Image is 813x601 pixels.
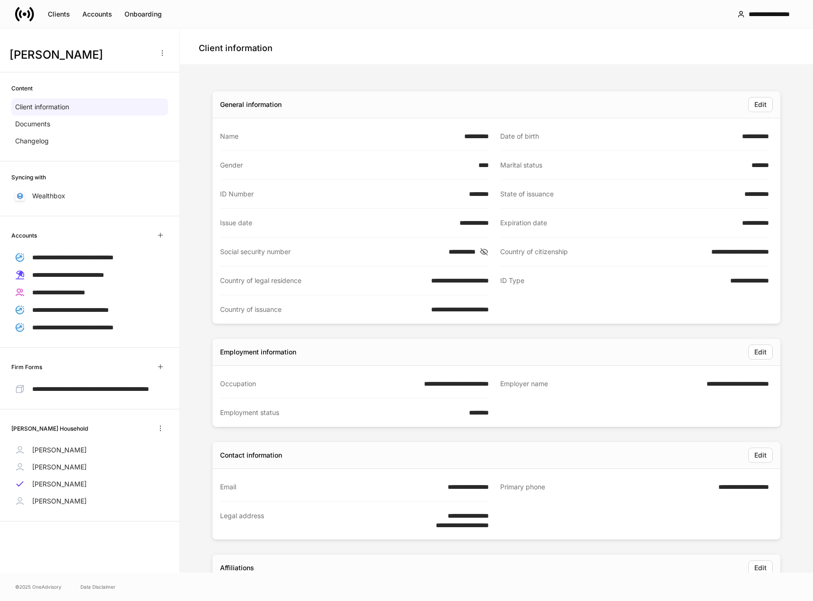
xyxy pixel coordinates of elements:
[82,9,112,19] div: Accounts
[500,482,713,492] div: Primary phone
[11,459,168,476] a: [PERSON_NAME]
[11,187,168,204] a: Wealthbox
[11,98,168,115] a: Client information
[32,496,87,506] p: [PERSON_NAME]
[11,115,168,133] a: Documents
[11,173,46,182] h6: Syncing with
[748,448,773,463] button: Edit
[754,347,767,357] div: Edit
[15,119,50,129] p: Documents
[500,160,746,170] div: Marital status
[500,132,736,141] div: Date of birth
[748,97,773,112] button: Edit
[80,583,115,591] a: Data Disclaimer
[9,47,151,62] h3: [PERSON_NAME]
[754,451,767,460] div: Edit
[754,100,767,109] div: Edit
[118,7,168,22] button: Onboarding
[220,276,425,285] div: Country of legal residence
[220,511,430,530] div: Legal address
[220,160,473,170] div: Gender
[500,218,736,228] div: Expiration date
[32,462,87,472] p: [PERSON_NAME]
[42,7,76,22] button: Clients
[500,189,739,199] div: State of issuance
[220,132,459,141] div: Name
[48,9,70,19] div: Clients
[220,408,463,417] div: Employment status
[220,189,463,199] div: ID Number
[220,379,418,389] div: Occupation
[220,482,442,492] div: Email
[11,476,168,493] a: [PERSON_NAME]
[15,102,69,112] p: Client information
[11,424,88,433] h6: [PERSON_NAME] Household
[220,100,282,109] div: General information
[220,451,282,460] div: Contact information
[11,84,33,93] h6: Content
[32,191,65,201] p: Wealthbox
[11,133,168,150] a: Changelog
[220,563,254,573] div: Affiliations
[500,276,725,286] div: ID Type
[500,247,706,256] div: Country of citizenship
[748,345,773,360] button: Edit
[76,7,118,22] button: Accounts
[220,247,443,256] div: Social security number
[11,442,168,459] a: [PERSON_NAME]
[15,136,49,146] p: Changelog
[15,583,62,591] span: © 2025 OneAdvisory
[500,379,701,389] div: Employer name
[32,445,87,455] p: [PERSON_NAME]
[11,362,42,371] h6: Firm Forms
[754,563,767,573] div: Edit
[124,9,162,19] div: Onboarding
[32,479,87,489] p: [PERSON_NAME]
[220,347,296,357] div: Employment information
[11,493,168,510] a: [PERSON_NAME]
[11,231,37,240] h6: Accounts
[199,43,273,54] h4: Client information
[220,305,425,314] div: Country of issuance
[220,218,454,228] div: Issue date
[748,560,773,575] button: Edit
